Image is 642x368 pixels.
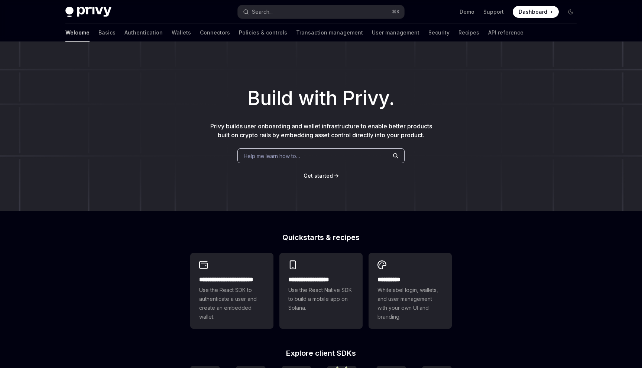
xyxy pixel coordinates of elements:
[369,253,452,329] a: **** *****Whitelabel login, wallets, and user management with your own UI and branding.
[519,8,547,16] span: Dashboard
[513,6,559,18] a: Dashboard
[190,234,452,241] h2: Quickstarts & recipes
[304,172,333,180] a: Get started
[65,7,111,17] img: dark logo
[124,24,163,42] a: Authentication
[172,24,191,42] a: Wallets
[279,253,363,329] a: **** **** **** ***Use the React Native SDK to build a mobile app on Solana.
[377,286,443,321] span: Whitelabel login, wallets, and user management with your own UI and branding.
[252,7,273,16] div: Search...
[210,122,432,139] span: Privy builds user onboarding and wallet infrastructure to enable better products built on crypto ...
[199,286,265,321] span: Use the React SDK to authenticate a user and create an embedded wallet.
[483,8,504,16] a: Support
[190,349,452,357] h2: Explore client SDKs
[460,8,474,16] a: Demo
[392,9,400,15] span: ⌘ K
[200,24,230,42] a: Connectors
[296,24,363,42] a: Transaction management
[12,84,630,113] h1: Build with Privy.
[458,24,479,42] a: Recipes
[304,172,333,179] span: Get started
[98,24,116,42] a: Basics
[428,24,450,42] a: Security
[288,286,354,312] span: Use the React Native SDK to build a mobile app on Solana.
[244,152,300,160] span: Help me learn how to…
[239,24,287,42] a: Policies & controls
[488,24,523,42] a: API reference
[372,24,419,42] a: User management
[238,5,404,19] button: Search...⌘K
[565,6,577,18] button: Toggle dark mode
[65,24,90,42] a: Welcome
